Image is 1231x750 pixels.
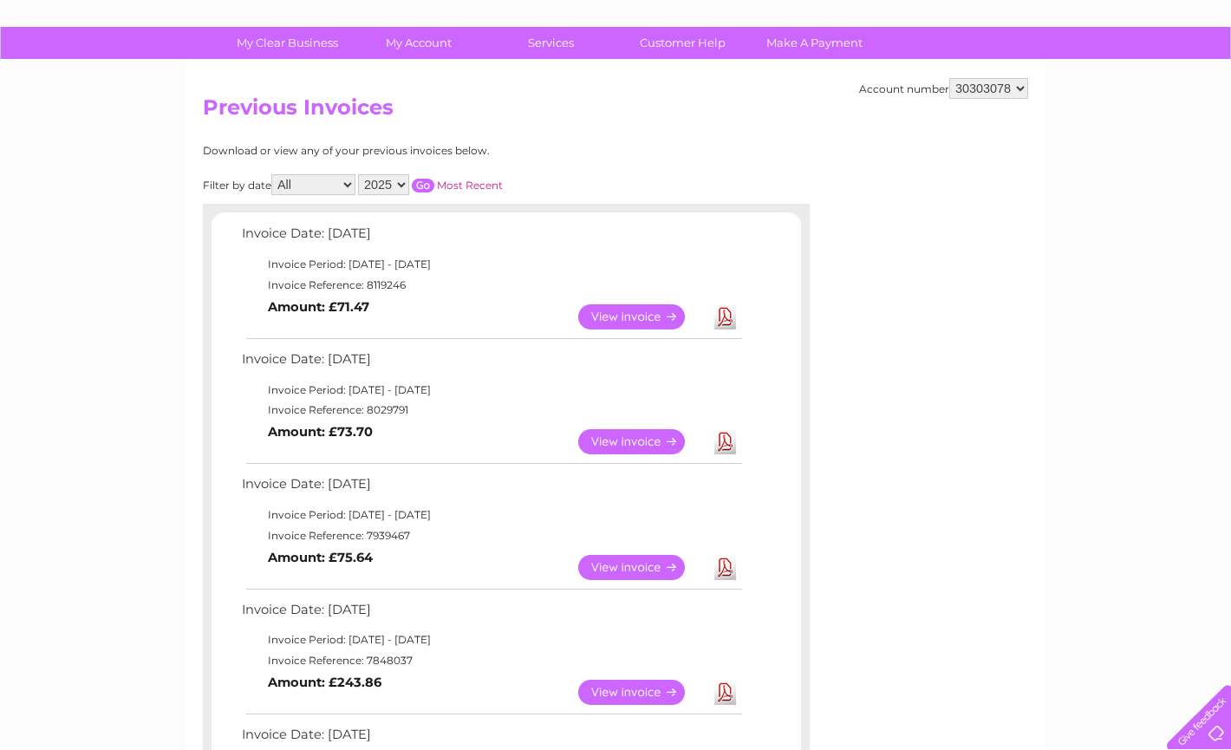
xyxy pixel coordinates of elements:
a: View [578,429,706,454]
a: View [578,555,706,580]
a: View [578,680,706,705]
div: Account number [859,78,1028,99]
b: Amount: £71.47 [268,299,369,315]
a: 0333 014 3131 [904,9,1024,30]
b: Amount: £75.64 [268,550,373,565]
b: Amount: £243.86 [268,675,381,690]
h2: Previous Invoices [203,95,1028,128]
a: Blog [1080,74,1105,87]
td: Invoice Date: [DATE] [238,222,745,254]
td: Invoice Reference: 8029791 [238,400,745,421]
a: Water [926,74,959,87]
a: Download [714,304,736,329]
img: logo.png [43,45,132,98]
td: Invoice Period: [DATE] - [DATE] [238,254,745,275]
a: Download [714,555,736,580]
div: Clear Business is a trading name of Verastar Limited (registered in [GEOGRAPHIC_DATA] No. 3667643... [207,10,1026,84]
a: View [578,304,706,329]
a: Energy [969,74,1007,87]
a: Download [714,429,736,454]
a: My Clear Business [216,27,359,59]
a: Services [479,27,622,59]
td: Invoice Reference: 8119246 [238,275,745,296]
a: Contact [1116,74,1158,87]
b: Amount: £73.70 [268,424,373,440]
a: Customer Help [611,27,754,59]
a: Download [714,680,736,705]
td: Invoice Reference: 7848037 [238,650,745,671]
div: Download or view any of your previous invoices below. [203,145,658,157]
td: Invoice Period: [DATE] - [DATE] [238,380,745,401]
td: Invoice Period: [DATE] - [DATE] [238,505,745,525]
div: Filter by date [203,174,658,195]
td: Invoice Reference: 7939467 [238,525,745,546]
a: My Account [348,27,491,59]
td: Invoice Date: [DATE] [238,473,745,505]
td: Invoice Date: [DATE] [238,348,745,380]
a: Log out [1174,74,1215,87]
td: Invoice Period: [DATE] - [DATE] [238,629,745,650]
a: Most Recent [437,179,503,192]
td: Invoice Date: [DATE] [238,598,745,630]
a: Telecoms [1018,74,1070,87]
a: Make A Payment [743,27,886,59]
